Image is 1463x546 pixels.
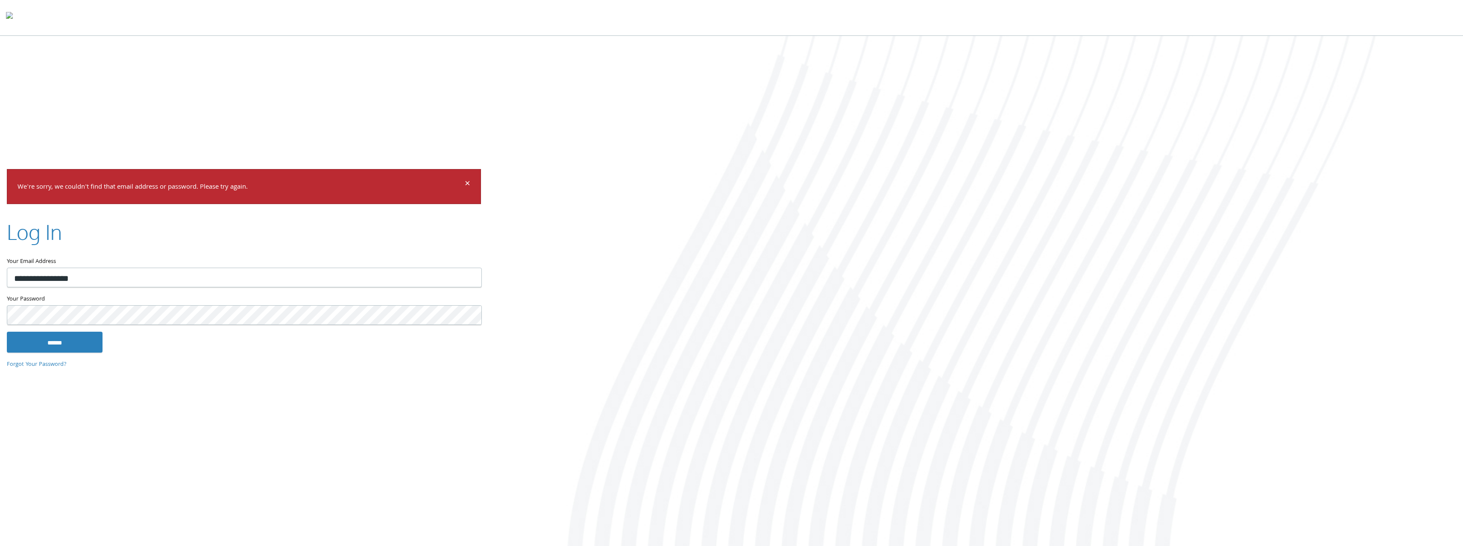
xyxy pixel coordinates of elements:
[6,9,13,26] img: todyl-logo-dark.svg
[7,294,481,305] label: Your Password
[465,180,470,190] button: Dismiss alert
[465,176,470,193] span: ×
[7,218,62,246] h2: Log In
[7,360,67,369] a: Forgot Your Password?
[18,181,463,194] p: We're sorry, we couldn't find that email address or password. Please try again.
